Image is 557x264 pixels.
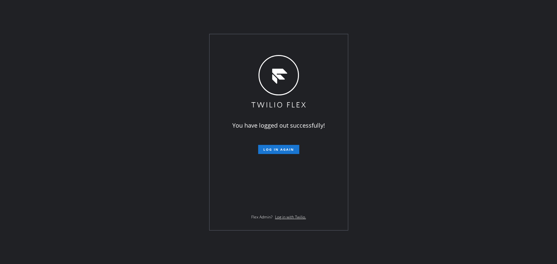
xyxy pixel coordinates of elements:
span: Flex Admin? [251,214,272,220]
span: Log in again [263,147,294,152]
a: Log in with Twilio. [275,214,306,220]
button: Log in again [258,145,299,154]
span: You have logged out successfully! [232,121,325,129]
